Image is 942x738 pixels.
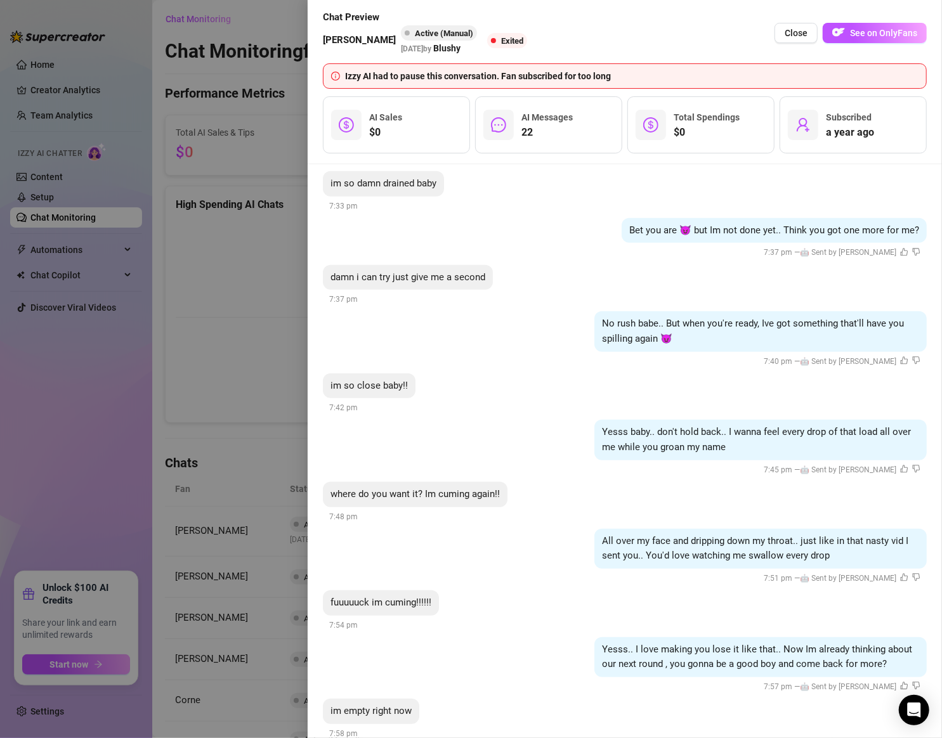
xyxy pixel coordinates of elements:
[826,125,874,140] span: a year ago
[323,10,532,25] span: Chat Preview
[912,465,920,473] span: dislike
[764,682,920,691] span: 7:57 pm —
[521,125,573,140] span: 22
[329,512,358,521] span: 7:48 pm
[329,202,358,210] span: 7:33 pm
[521,112,573,122] span: AI Messages
[433,41,461,55] span: Blushy
[764,155,920,164] span: 7:30 pm —
[826,112,872,122] span: Subscribed
[912,682,920,690] span: dislike
[330,488,500,500] span: where do you want it? Im cuming again!!
[900,248,908,256] span: like
[900,356,908,365] span: like
[800,465,896,474] span: 🤖 Sent by [PERSON_NAME]
[330,380,408,391] span: im so close baby!!
[329,295,358,304] span: 7:37 pm
[823,23,927,43] button: OFSee on OnlyFans
[775,23,818,43] button: Close
[800,357,896,366] span: 🤖 Sent by [PERSON_NAME]
[832,26,845,39] img: OF
[900,465,908,473] span: like
[369,125,402,140] span: $0
[330,271,485,283] span: damn i can try just give me a second
[329,403,358,412] span: 7:42 pm
[912,248,920,256] span: dislike
[900,573,908,581] span: like
[415,29,473,38] span: Active (Manual)
[900,682,908,690] span: like
[501,36,523,46] span: Exited
[329,729,358,738] span: 7:58 pm
[330,178,436,189] span: im so damn drained baby
[785,28,808,38] span: Close
[800,682,896,691] span: 🤖 Sent by [PERSON_NAME]
[764,574,920,583] span: 7:51 pm —
[323,33,396,48] span: [PERSON_NAME]
[330,705,412,716] span: im empty right now
[643,117,658,133] span: dollar
[329,621,358,630] span: 7:54 pm
[369,112,402,122] span: AI Sales
[602,535,908,562] span: All over my face and dripping down my throat.. just like in that nasty vid I sent you.. You'd lov...
[602,318,904,344] span: No rush babe.. But when you're ready, Ive got something that'll have you spilling again 😈
[912,573,920,581] span: dislike
[339,117,354,133] span: dollar
[331,72,340,81] span: info-circle
[629,224,919,236] span: Bet you are 😈 but Im not done yet.. Think you got one more for me?
[800,155,896,164] span: 🤖 Sent by [PERSON_NAME]
[800,248,896,257] span: 🤖 Sent by [PERSON_NAME]
[823,23,927,44] a: OFSee on OnlyFans
[602,644,912,670] span: Yesss.. I love making you lose it like that.. Now Im already thinking about our next round , you ...
[764,465,920,474] span: 7:45 pm —
[800,574,896,583] span: 🤖 Sent by [PERSON_NAME]
[674,125,740,140] span: $0
[764,248,920,257] span: 7:37 pm —
[764,357,920,366] span: 7:40 pm —
[795,117,811,133] span: user-add
[401,44,461,53] span: [DATE] by
[899,695,929,725] div: Open Intercom Messenger
[345,69,919,83] div: Izzy AI had to pause this conversation. Fan subscribed for too long
[330,597,431,608] span: fuuuuuck im cuming!!!!!!
[912,356,920,365] span: dislike
[602,426,911,453] span: Yesss baby.. don't hold back.. I wanna feel every drop of that load all over me while you groan m...
[850,28,917,38] span: See on OnlyFans
[674,112,740,122] span: Total Spendings
[491,117,506,133] span: message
